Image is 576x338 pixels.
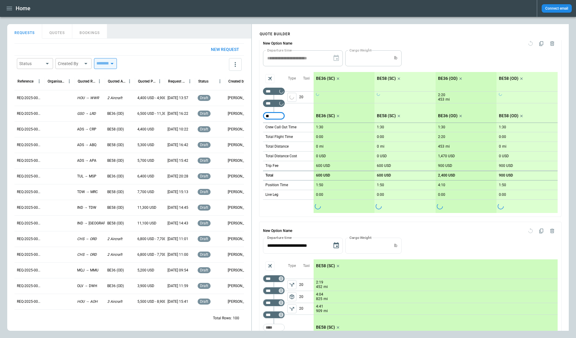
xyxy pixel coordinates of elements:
h4: QUOTE BUILDER [252,26,298,39]
p: BE58 (OD) [107,205,124,210]
p: 452 [316,284,322,289]
span: draft [199,252,209,257]
p: 0 [499,144,501,149]
p: REQ-2025-000242 [17,252,42,257]
p: REQ-2025-000244 [17,221,42,226]
span: Type of sector [287,292,296,301]
button: Reference column menu [35,77,43,85]
p: 2,400 USD [438,173,455,178]
span: Aircraft selection [265,261,274,271]
label: Departure time [267,48,292,53]
p: BE58 (OD) [107,221,124,226]
p: REQ-2025-000246 [17,189,42,195]
button: Choose date, selected date is Aug 18, 2025 [330,239,342,252]
span: package_2 [289,294,295,300]
p: REQ-2025-000247 [17,174,42,179]
p: REQ-2025-000241 [17,268,42,273]
button: BOOKINGS [72,24,107,39]
div: Not found [263,287,285,294]
p: [DATE] 16:22 [167,111,188,116]
p: 4:04 [316,292,323,297]
div: Request Created At (UTC-05:00) [168,79,186,83]
span: Aircraft selection [265,74,274,83]
p: 0 USD [499,154,509,158]
p: mi [324,296,328,302]
p: 0:00 [499,192,506,197]
button: left aligned [287,292,296,301]
p: 0 USD [377,154,387,158]
button: QUOTES [42,24,72,39]
p: 2 Aircraft [107,95,122,101]
button: more [229,58,242,71]
p: [DATE] 09:54 [167,268,188,273]
p: mi [319,144,324,149]
p: [PERSON_NAME] [228,111,253,116]
div: Too short [263,324,285,331]
p: mi [446,144,450,149]
p: 1:30 [377,125,384,130]
p: 600 USD [377,173,391,178]
p: BE36 (OD) [438,76,458,81]
p: 2 Aircraft [107,236,122,242]
p: ADS → APA [77,158,96,163]
p: Taxi [303,263,310,268]
p: mi [380,144,384,149]
p: 1:50 [377,183,384,187]
p: BE36 (OD) [107,111,124,116]
p: 11,300 USD [137,205,156,210]
div: Too short [263,88,285,95]
p: OLV → DWH [77,283,97,289]
p: Position Time [265,183,288,188]
p: [PERSON_NAME] [228,189,253,195]
div: Quoted Route [78,79,95,83]
p: ADS → CRP [77,127,96,132]
p: BE36 (OD) [107,268,124,273]
p: BE58 (OD) [499,76,518,81]
p: [PERSON_NAME] [228,252,253,257]
p: mi [502,144,506,149]
p: REQ-2025-000250 [17,127,42,132]
p: 1:30 [499,125,506,130]
span: Delete quote option [547,38,558,49]
p: Type [288,76,296,81]
p: Total Rows: [213,316,232,321]
span: Duplicate quote option [536,38,547,49]
div: Too short [263,112,285,120]
div: Quoted Aircraft [108,79,126,83]
p: 11,100 USD [137,221,156,226]
h6: New Option Name [263,226,292,236]
p: 600 USD [316,173,330,178]
p: REQ-2025-000251 [17,111,42,116]
p: GSO → LRD [77,111,96,116]
p: BE58 (SC) [377,76,396,81]
p: [PERSON_NAME] [228,283,253,289]
p: [PERSON_NAME] [228,205,253,210]
p: [PERSON_NAME] [228,142,253,148]
p: [DATE] 14:43 [167,221,188,226]
p: 900 USD [499,173,513,178]
span: draft [199,158,209,163]
p: [PERSON_NAME] [228,95,253,101]
button: Connect email [542,4,572,13]
p: TDW → MRC [77,189,98,195]
p: BE58 (OD) [107,189,124,195]
span: draft [199,205,209,210]
p: 3 Aircraft [107,299,122,304]
p: BE58 (SC) [316,325,335,330]
p: REQ-2025-000245 [17,205,42,210]
span: draft [199,127,209,131]
p: [DATE] 11:59 [167,283,188,289]
p: 453 [438,97,444,102]
p: HOU → AOH [77,299,98,304]
p: 3,900 USD [137,283,154,289]
span: draft [199,190,209,194]
span: Reset quote option [525,38,536,49]
p: 5,500 USD - 8,900 USD [137,299,174,304]
p: [DATE] 11:01 [167,236,188,242]
button: Request Created At (UTC-05:00) column menu [186,77,194,85]
span: Duplicate quote option [536,226,547,236]
div: Reference [17,79,33,83]
p: 6,800 USD - 7,700 USD [137,236,174,242]
p: REQ-2025-000239 [17,299,42,304]
p: [PERSON_NAME] [228,268,253,273]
